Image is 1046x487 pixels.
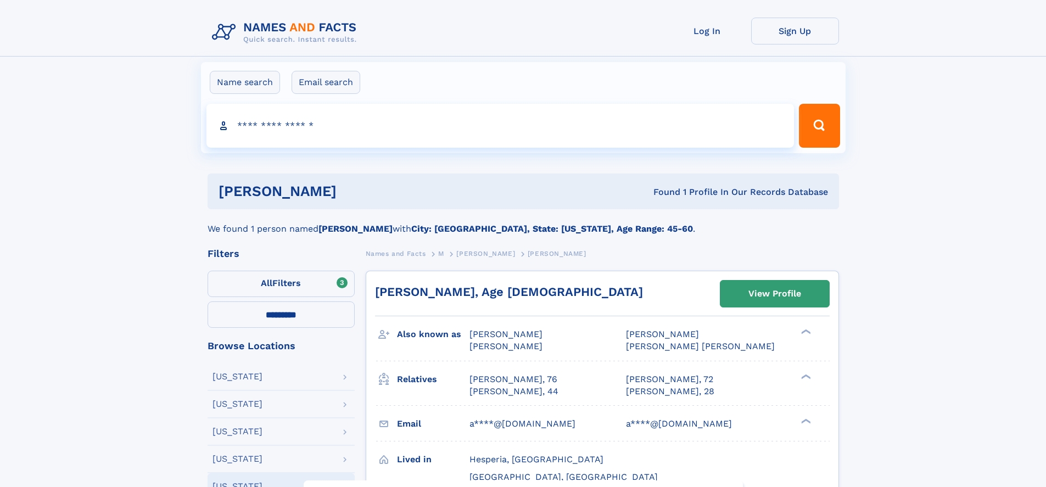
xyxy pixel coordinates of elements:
[318,223,393,234] b: [PERSON_NAME]
[495,186,828,198] div: Found 1 Profile In Our Records Database
[397,450,469,469] h3: Lived in
[799,104,840,148] button: Search Button
[397,415,469,433] h3: Email
[469,454,603,464] span: Hesperia, [GEOGRAPHIC_DATA]
[748,281,801,306] div: View Profile
[528,250,586,258] span: [PERSON_NAME]
[626,329,699,339] span: [PERSON_NAME]
[375,285,643,299] a: [PERSON_NAME], Age [DEMOGRAPHIC_DATA]
[212,427,262,436] div: [US_STATE]
[469,341,542,351] span: [PERSON_NAME]
[212,372,262,381] div: [US_STATE]
[366,247,426,260] a: Names and Facts
[626,341,775,351] span: [PERSON_NAME] [PERSON_NAME]
[469,329,542,339] span: [PERSON_NAME]
[469,472,658,482] span: [GEOGRAPHIC_DATA], [GEOGRAPHIC_DATA]
[212,400,262,408] div: [US_STATE]
[798,328,812,335] div: ❯
[626,385,714,398] a: [PERSON_NAME], 28
[411,223,693,234] b: City: [GEOGRAPHIC_DATA], State: [US_STATE], Age Range: 45-60
[208,341,355,351] div: Browse Locations
[208,249,355,259] div: Filters
[438,250,444,258] span: M
[206,104,795,148] input: search input
[261,278,272,288] span: All
[208,271,355,297] label: Filters
[663,18,751,44] a: Log In
[212,455,262,463] div: [US_STATE]
[798,373,812,380] div: ❯
[292,71,360,94] label: Email search
[751,18,839,44] a: Sign Up
[208,209,839,236] div: We found 1 person named with .
[210,71,280,94] label: Name search
[456,247,515,260] a: [PERSON_NAME]
[798,417,812,424] div: ❯
[397,325,469,344] h3: Also known as
[208,18,366,47] img: Logo Names and Facts
[720,281,829,307] a: View Profile
[626,373,713,385] a: [PERSON_NAME], 72
[438,247,444,260] a: M
[469,385,558,398] a: [PERSON_NAME], 44
[397,370,469,389] h3: Relatives
[469,373,557,385] a: [PERSON_NAME], 76
[219,184,495,198] h1: [PERSON_NAME]
[456,250,515,258] span: [PERSON_NAME]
